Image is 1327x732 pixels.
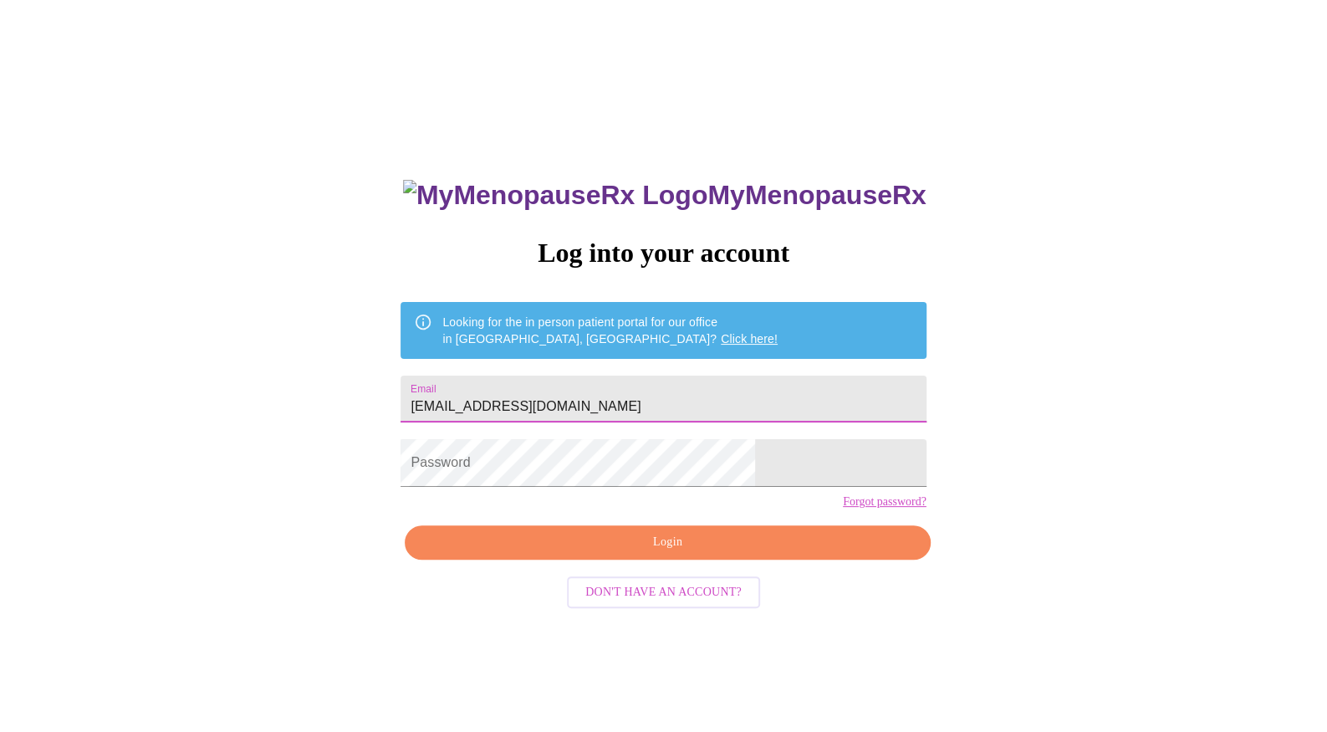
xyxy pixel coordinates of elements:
[424,532,911,553] span: Login
[442,307,778,354] div: Looking for the in person patient portal for our office in [GEOGRAPHIC_DATA], [GEOGRAPHIC_DATA]?
[403,180,926,211] h3: MyMenopauseRx
[563,584,764,598] a: Don't have an account?
[403,180,707,211] img: MyMenopauseRx Logo
[585,582,742,603] span: Don't have an account?
[405,525,930,560] button: Login
[843,495,926,509] a: Forgot password?
[401,238,926,269] h3: Log into your account
[721,332,778,346] a: Click here!
[567,576,760,609] button: Don't have an account?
